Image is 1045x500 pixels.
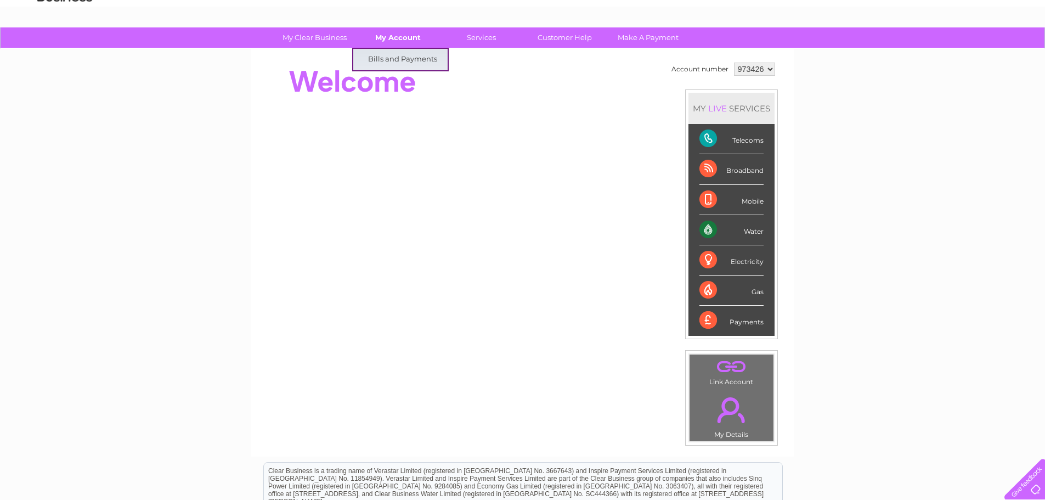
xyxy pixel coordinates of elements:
[879,47,903,55] a: Energy
[603,27,693,48] a: Make A Payment
[1009,47,1035,55] a: Log out
[357,49,448,71] a: Bills and Payments
[910,47,943,55] a: Telecoms
[699,185,764,215] div: Mobile
[669,60,731,78] td: Account number
[706,103,729,114] div: LIVE
[699,276,764,306] div: Gas
[852,47,873,55] a: Water
[699,306,764,335] div: Payments
[838,5,914,19] a: 0333 014 3131
[436,27,527,48] a: Services
[950,47,965,55] a: Blog
[269,27,360,48] a: My Clear Business
[264,6,782,53] div: Clear Business is a trading name of Verastar Limited (registered in [GEOGRAPHIC_DATA] No. 3667643...
[689,388,774,442] td: My Details
[699,124,764,154] div: Telecoms
[692,391,771,429] a: .
[699,215,764,245] div: Water
[519,27,610,48] a: Customer Help
[688,93,775,124] div: MY SERVICES
[972,47,999,55] a: Contact
[692,357,771,377] a: .
[699,245,764,276] div: Electricity
[37,29,93,62] img: logo.png
[699,154,764,184] div: Broadband
[353,27,443,48] a: My Account
[689,354,774,389] td: Link Account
